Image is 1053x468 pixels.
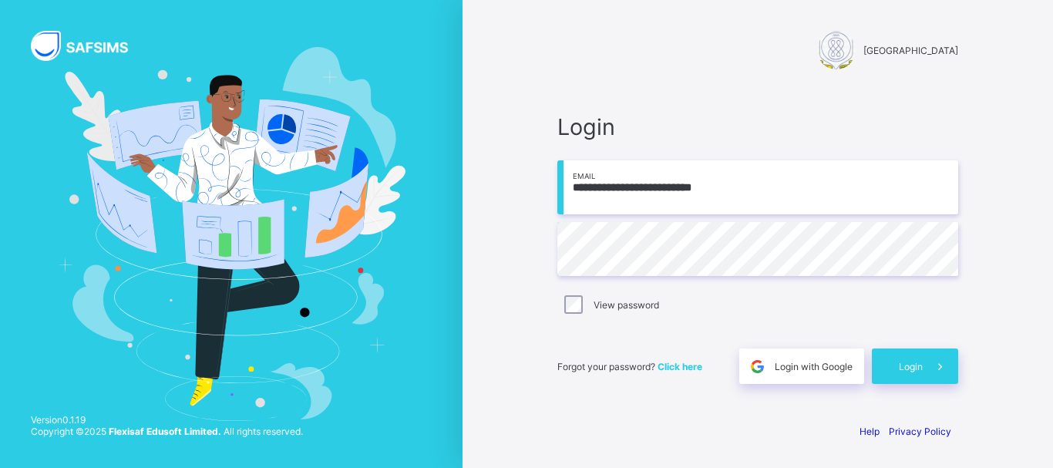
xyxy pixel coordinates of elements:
span: Login [557,113,958,140]
a: Click here [658,361,702,372]
span: Copyright © 2025 All rights reserved. [31,426,303,437]
img: Hero Image [57,47,405,422]
a: Privacy Policy [889,426,951,437]
span: Forgot your password? [557,361,702,372]
span: Login with Google [775,361,853,372]
a: Help [860,426,880,437]
span: Login [899,361,923,372]
img: SAFSIMS Logo [31,31,146,61]
label: View password [594,299,659,311]
span: Version 0.1.19 [31,414,303,426]
img: google.396cfc9801f0270233282035f929180a.svg [749,358,766,375]
strong: Flexisaf Edusoft Limited. [109,426,221,437]
span: [GEOGRAPHIC_DATA] [863,45,958,56]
